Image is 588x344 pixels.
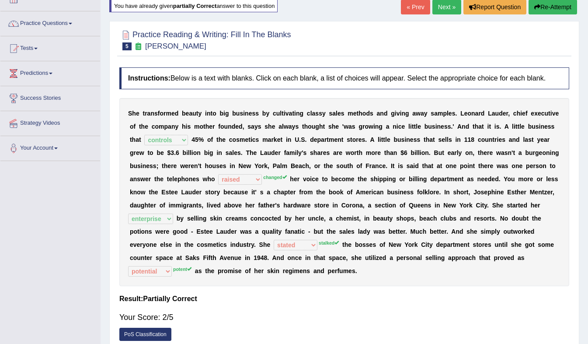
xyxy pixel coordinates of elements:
[545,110,549,117] b: u
[273,110,276,117] b: c
[460,110,464,117] b: L
[266,110,269,117] b: y
[282,110,284,117] b: t
[356,136,358,143] b: r
[233,136,237,143] b: o
[219,110,223,117] b: b
[305,136,307,143] b: .
[449,110,452,117] b: e
[0,11,100,33] a: Practice Questions
[400,110,402,117] b: i
[216,136,219,143] b: t
[358,110,362,117] b: h
[229,136,233,143] b: c
[158,110,160,117] b: f
[289,110,292,117] b: a
[222,136,226,143] b: e
[312,123,316,130] b: u
[362,136,365,143] b: s
[348,123,352,130] b: a
[555,110,559,117] b: e
[541,110,545,117] b: c
[210,110,212,117] b: t
[0,136,100,158] a: Your Account
[285,110,289,117] b: v
[212,123,215,130] b: r
[154,110,158,117] b: s
[0,36,100,58] a: Tests
[332,123,336,130] b: h
[358,123,362,130] b: g
[515,123,518,130] b: t
[381,136,383,143] b: t
[540,123,544,130] b: n
[166,110,171,117] b: m
[379,123,383,130] b: g
[323,123,325,130] b: t
[512,123,514,130] b: l
[249,110,252,117] b: e
[302,123,304,130] b: t
[133,123,136,130] b: f
[548,123,551,130] b: s
[341,136,344,143] b: t
[220,123,224,130] b: o
[358,136,362,143] b: e
[552,110,556,117] b: v
[203,123,205,130] b: t
[451,123,452,130] b: .
[514,123,515,130] b: i
[327,136,329,143] b: t
[457,123,462,130] b: A
[173,3,217,9] b: partially correct
[350,136,352,143] b: t
[155,123,159,130] b: o
[171,110,175,117] b: e
[522,110,525,117] b: e
[119,28,291,50] h2: Practice Reading & Writing: Fill In The Blanks
[130,136,132,143] b: t
[228,123,232,130] b: n
[416,123,418,130] b: l
[548,110,550,117] b: t
[159,123,164,130] b: m
[198,136,204,143] b: %
[150,110,154,117] b: n
[194,123,199,130] b: m
[232,110,236,117] b: b
[198,110,202,117] b: y
[224,123,228,130] b: u
[520,110,522,117] b: i
[329,136,334,143] b: m
[139,123,141,130] b: t
[209,123,212,130] b: e
[397,110,400,117] b: v
[365,123,369,130] b: o
[544,123,548,130] b: e
[143,110,145,117] b: t
[452,110,456,117] b: s
[136,136,139,143] b: a
[412,110,416,117] b: a
[240,136,245,143] b: m
[494,123,496,130] b: i
[317,136,321,143] b: p
[191,136,195,143] b: 4
[186,123,188,130] b: i
[499,110,503,117] b: d
[187,123,191,130] b: s
[292,123,296,130] b: y
[282,123,284,130] b: l
[152,123,155,130] b: c
[500,123,501,130] b: .
[245,136,248,143] b: e
[434,110,438,117] b: a
[418,123,421,130] b: e
[365,136,367,143] b: .
[528,123,532,130] b: b
[370,136,375,143] b: A
[164,110,166,117] b: r
[550,110,552,117] b: i
[240,110,243,117] b: s
[268,136,271,143] b: a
